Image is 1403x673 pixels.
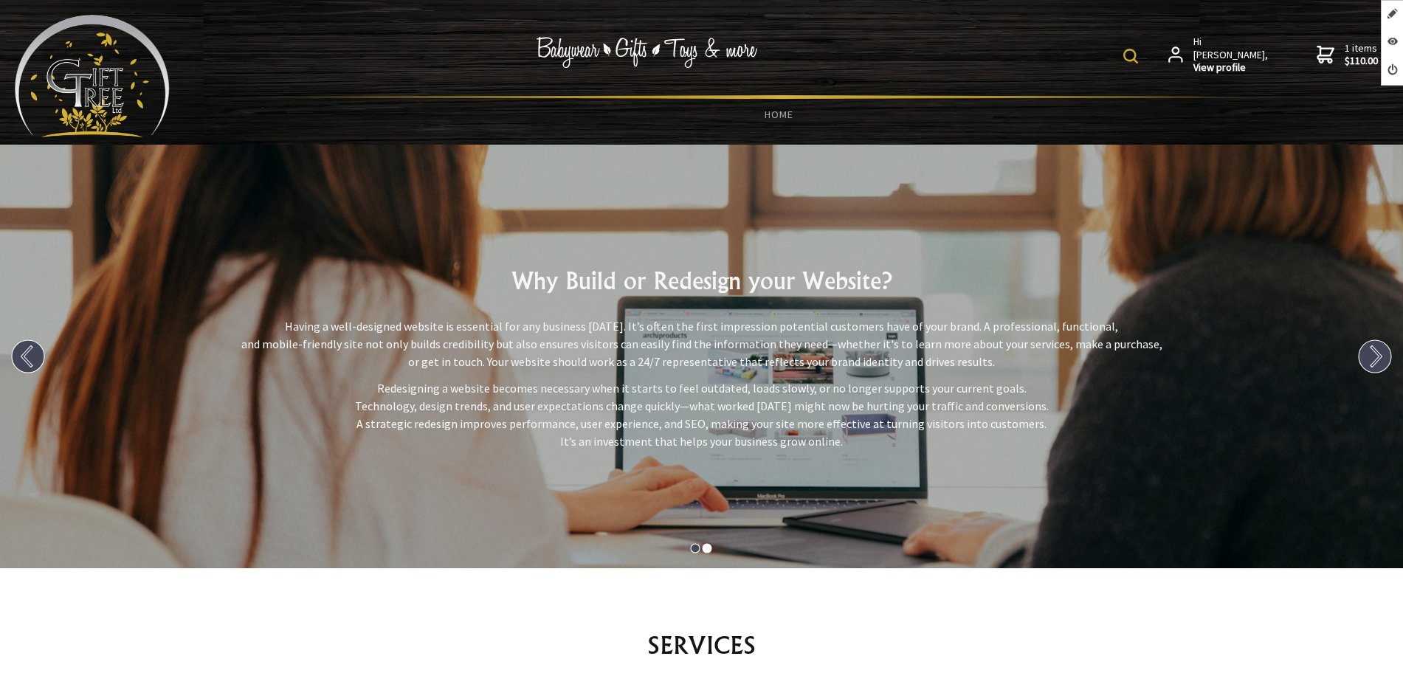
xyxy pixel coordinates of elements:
[1123,49,1138,63] img: product search
[15,15,170,137] img: Babyware - Gifts - Toys and more...
[1345,41,1378,68] span: 1 items
[1317,35,1378,75] a: 1 items$110.00
[1193,61,1269,75] strong: View profile
[12,379,1391,450] p: Redesigning a website becomes necessary when it starts to feel outdated, loads slowly, or no long...
[1193,35,1269,75] span: Hi [PERSON_NAME],
[1345,55,1378,68] strong: $110.00
[12,263,1391,298] h2: Why Build or Redesign your Website?
[265,627,1139,663] h2: SERVICES
[12,317,1391,370] p: Having a well-designed website is essential for any business [DATE]. It’s often the first impress...
[1168,35,1269,75] a: Hi [PERSON_NAME],View profile
[204,99,1355,130] a: HOME
[536,37,757,68] img: Babywear - Gifts - Toys & more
